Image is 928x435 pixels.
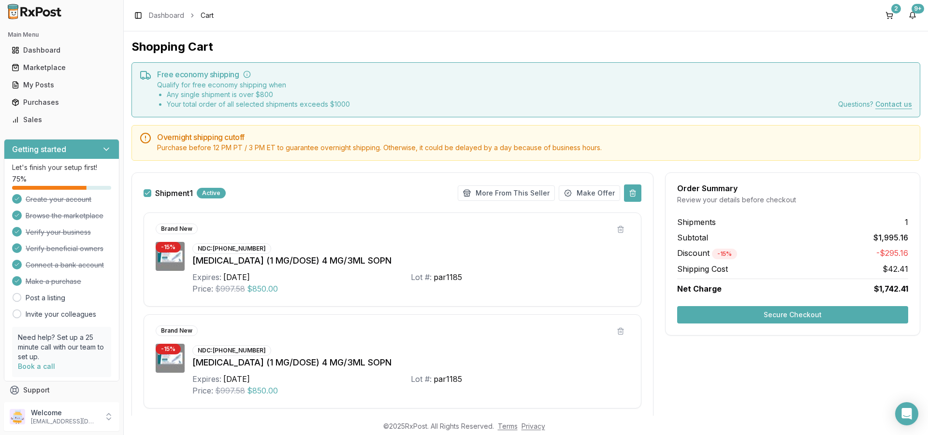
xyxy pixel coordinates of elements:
[895,402,918,425] div: Open Intercom Messenger
[8,31,116,39] h2: Main Menu
[247,283,278,295] span: $850.00
[26,211,103,221] span: Browse the marketplace
[156,242,181,253] div: - 15 %
[131,39,920,55] h1: Shopping Cart
[838,99,912,109] div: Questions?
[156,325,198,336] div: Brand New
[4,77,119,93] button: My Posts
[4,42,119,58] button: Dashboard
[522,422,545,430] a: Privacy
[8,42,116,59] a: Dashboard
[192,345,271,356] div: NDC: [PHONE_NUMBER]
[149,11,184,20] a: Dashboard
[411,373,432,385] div: Lot #:
[223,373,250,385] div: [DATE]
[12,143,66,155] h3: Getting started
[247,385,278,396] span: $850.00
[677,216,716,228] span: Shipments
[215,385,245,396] span: $997.58
[167,99,350,109] li: Your total order of all selected shipments exceeds $ 1000
[26,309,96,319] a: Invite your colleagues
[8,76,116,94] a: My Posts
[192,254,629,267] div: [MEDICAL_DATA] (1 MG/DOSE) 4 MG/3ML SOPN
[8,59,116,76] a: Marketplace
[498,422,518,430] a: Terms
[677,306,908,323] button: Secure Checkout
[905,216,908,228] span: 1
[712,249,737,259] div: - 15 %
[912,4,924,14] div: 9+
[411,271,432,283] div: Lot #:
[559,185,620,201] button: Make Offer
[12,163,111,172] p: Let's finish your setup first!
[874,283,908,295] span: $1,742.41
[876,247,908,259] span: -$295.16
[26,195,91,204] span: Create your account
[4,381,119,399] button: Support
[197,188,226,198] div: Active
[156,242,185,271] img: Ozempic (1 MG/DOSE) 4 MG/3ML SOPN
[677,284,722,294] span: Net Charge
[192,271,221,283] div: Expires:
[4,4,66,19] img: RxPost Logo
[4,60,119,75] button: Marketplace
[677,248,737,258] span: Discount
[155,189,193,197] span: Shipment 1
[215,283,245,295] span: $997.58
[192,373,221,385] div: Expires:
[882,8,897,23] button: 2
[905,8,920,23] button: 9+
[156,344,181,354] div: - 15 %
[677,263,728,275] span: Shipping Cost
[4,95,119,110] button: Purchases
[192,356,629,369] div: [MEDICAL_DATA] (1 MG/DOSE) 4 MG/3ML SOPN
[677,184,908,192] div: Order Summary
[18,333,105,362] p: Need help? Set up a 25 minute call with our team to set up.
[8,94,116,111] a: Purchases
[26,277,81,286] span: Make a purchase
[192,385,213,396] div: Price:
[677,195,908,205] div: Review your details before checkout
[12,63,112,72] div: Marketplace
[677,232,708,243] span: Subtotal
[157,70,912,78] h5: Free economy shipping
[192,283,213,295] div: Price:
[458,185,555,201] button: More From This Seller
[31,418,98,425] p: [EMAIL_ADDRESS][DOMAIN_NAME]
[201,11,214,20] span: Cart
[8,111,116,128] a: Sales
[192,243,271,254] div: NDC: [PHONE_NUMBER]
[223,271,250,283] div: [DATE]
[883,263,908,275] span: $42.41
[156,224,198,234] div: Brand New
[12,98,112,107] div: Purchases
[12,45,112,55] div: Dashboard
[26,227,91,237] span: Verify your business
[149,11,214,20] nav: breadcrumb
[26,260,104,270] span: Connect a bank account
[4,112,119,127] button: Sales
[434,271,462,283] div: par1185
[10,409,25,424] img: User avatar
[891,4,901,14] div: 2
[12,115,112,125] div: Sales
[167,90,350,99] li: Any single shipment is over $ 800
[156,344,185,373] img: Ozempic (1 MG/DOSE) 4 MG/3ML SOPN
[157,133,912,141] h5: Overnight shipping cutoff
[12,80,112,90] div: My Posts
[157,143,912,153] div: Purchase before 12 PM PT / 3 PM ET to guarantee overnight shipping. Otherwise, it could be delaye...
[31,408,98,418] p: Welcome
[434,373,462,385] div: par1185
[157,80,350,109] div: Qualify for free economy shipping when
[26,244,103,253] span: Verify beneficial owners
[12,174,27,184] span: 75 %
[26,293,65,303] a: Post a listing
[18,362,55,370] a: Book a call
[873,232,908,243] span: $1,995.16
